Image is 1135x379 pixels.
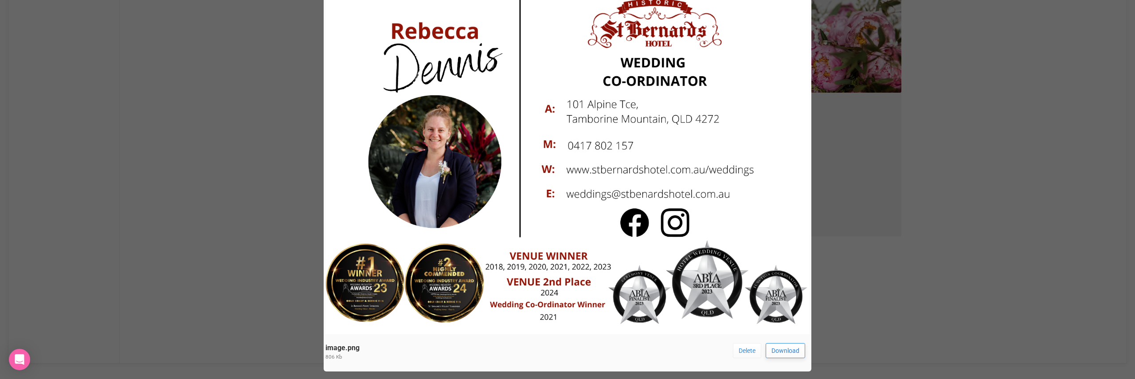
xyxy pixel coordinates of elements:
[9,349,30,370] div: Open Intercom Messenger
[325,353,561,370] small: 806 Kb
[733,343,761,358] a: Delete
[325,343,561,353] legend: image.png
[766,343,805,358] a: Download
